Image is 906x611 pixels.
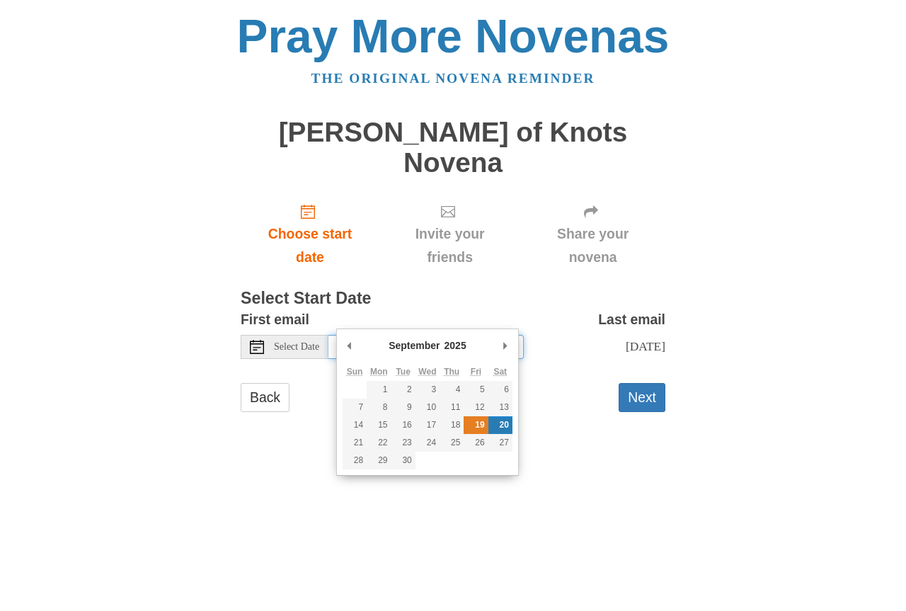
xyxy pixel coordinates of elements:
button: 13 [488,399,512,416]
div: 2025 [442,335,469,356]
button: 11 [440,399,464,416]
button: 12 [464,399,488,416]
span: Select Date [274,342,319,352]
span: Choose start date [255,222,365,269]
abbr: Friday [471,367,481,377]
button: 21 [343,434,367,452]
a: Back [241,383,289,412]
button: 28 [343,452,367,469]
button: 8 [367,399,391,416]
button: Previous Month [343,335,357,356]
button: 16 [391,416,415,434]
span: [DATE] [626,339,665,353]
button: 24 [415,434,440,452]
input: Use the arrow keys to pick a date [328,335,524,359]
button: 20 [488,416,512,434]
button: 3 [415,381,440,399]
div: September [386,335,442,356]
button: 17 [415,416,440,434]
a: Choose start date [241,192,379,276]
label: Last email [598,308,665,331]
button: 6 [488,381,512,399]
button: 19 [464,416,488,434]
button: 1 [367,381,391,399]
button: 4 [440,381,464,399]
abbr: Tuesday [396,367,410,377]
span: Share your novena [534,222,651,269]
button: 22 [367,434,391,452]
div: Click "Next" to confirm your start date first. [520,192,665,276]
button: 9 [391,399,415,416]
button: 23 [391,434,415,452]
abbr: Sunday [347,367,363,377]
button: 25 [440,434,464,452]
button: 5 [464,381,488,399]
button: 14 [343,416,367,434]
label: First email [241,308,309,331]
button: 10 [415,399,440,416]
button: 2 [391,381,415,399]
button: Next [619,383,665,412]
abbr: Wednesday [418,367,436,377]
h1: [PERSON_NAME] of Knots Novena [241,118,665,178]
span: Invite your friends [394,222,506,269]
a: The original novena reminder [311,71,595,86]
abbr: Saturday [493,367,507,377]
button: 26 [464,434,488,452]
button: 15 [367,416,391,434]
a: Pray More Novenas [237,10,670,62]
button: 18 [440,416,464,434]
button: 30 [391,452,415,469]
abbr: Thursday [444,367,459,377]
button: Next Month [498,335,512,356]
button: 7 [343,399,367,416]
h3: Select Start Date [241,290,665,308]
div: Click "Next" to confirm your start date first. [379,192,520,276]
abbr: Monday [370,367,388,377]
button: 27 [488,434,512,452]
button: 29 [367,452,391,469]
